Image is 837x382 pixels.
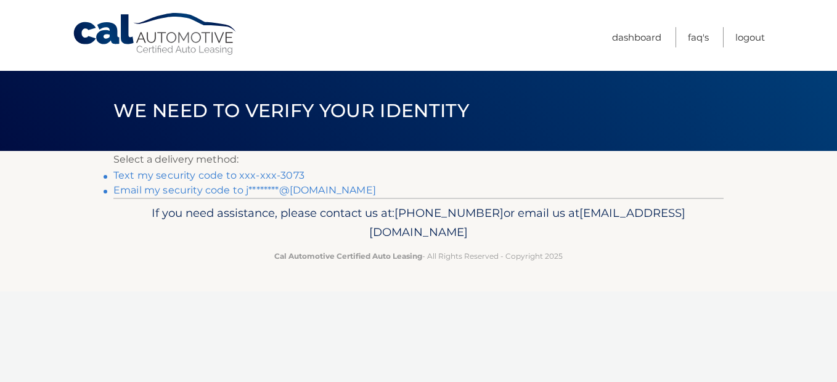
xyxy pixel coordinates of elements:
p: - All Rights Reserved - Copyright 2025 [121,250,716,262]
p: Select a delivery method: [113,151,724,168]
span: We need to verify your identity [113,99,469,122]
strong: Cal Automotive Certified Auto Leasing [274,251,422,261]
span: [PHONE_NUMBER] [394,206,504,220]
a: Cal Automotive [72,12,239,56]
a: Logout [735,27,765,47]
a: Email my security code to j********@[DOMAIN_NAME] [113,184,376,196]
a: Text my security code to xxx-xxx-3073 [113,169,304,181]
a: Dashboard [612,27,661,47]
a: FAQ's [688,27,709,47]
p: If you need assistance, please contact us at: or email us at [121,203,716,243]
